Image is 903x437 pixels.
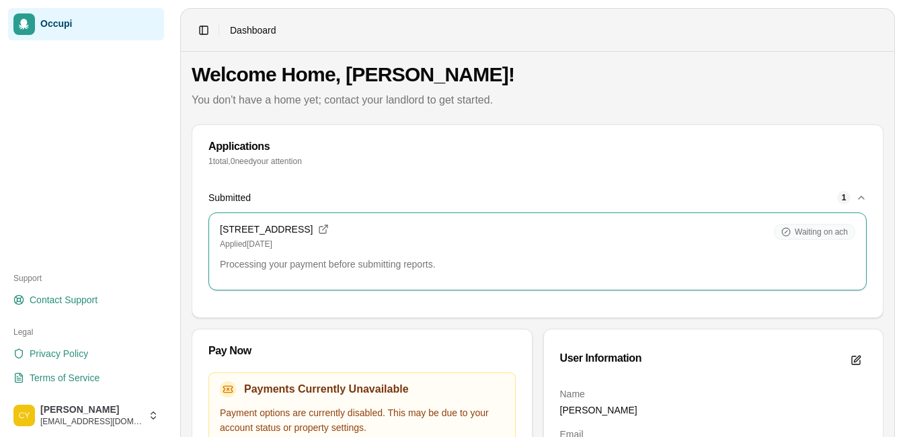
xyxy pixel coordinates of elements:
[208,191,251,204] span: Submitted
[220,405,504,436] p: Payment options are currently disabled. This may be due to your account status or property settings.
[8,8,164,40] a: Occupi
[244,381,409,397] h3: Payments Currently Unavailable
[315,221,331,237] button: View public listing
[192,63,884,87] h1: Welcome Home, [PERSON_NAME]!
[560,387,867,401] dt: Name
[30,371,100,385] span: Terms of Service
[208,346,516,356] div: Pay Now
[40,18,159,30] span: Occupi
[8,343,164,364] a: Privacy Policy
[837,191,851,204] div: 1
[208,156,867,167] p: 1 total, 0 need your attention
[40,404,143,416] span: [PERSON_NAME]
[8,367,164,389] a: Terms of Service
[192,92,884,108] p: You don't have a home yet; contact your landlord to get started.
[220,239,763,249] p: Applied [DATE]
[30,347,88,360] span: Privacy Policy
[560,353,642,364] div: User Information
[40,416,143,427] span: [EMAIL_ADDRESS][DOMAIN_NAME]
[230,24,276,37] nav: breadcrumb
[13,405,35,426] img: cortez young
[560,403,867,417] dd: [PERSON_NAME]
[30,293,97,307] span: Contact Support
[8,268,164,289] div: Support
[208,183,867,212] button: Submitted1
[8,321,164,343] div: Legal
[220,257,855,271] p: Processing your payment before submitting reports.
[230,24,276,37] span: Dashboard
[795,227,848,237] span: Waiting on ach
[8,289,164,311] a: Contact Support
[220,224,313,236] h3: [STREET_ADDRESS]
[208,212,867,301] div: Submitted1
[8,399,164,432] button: cortez young[PERSON_NAME][EMAIL_ADDRESS][DOMAIN_NAME]
[208,141,867,152] div: Applications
